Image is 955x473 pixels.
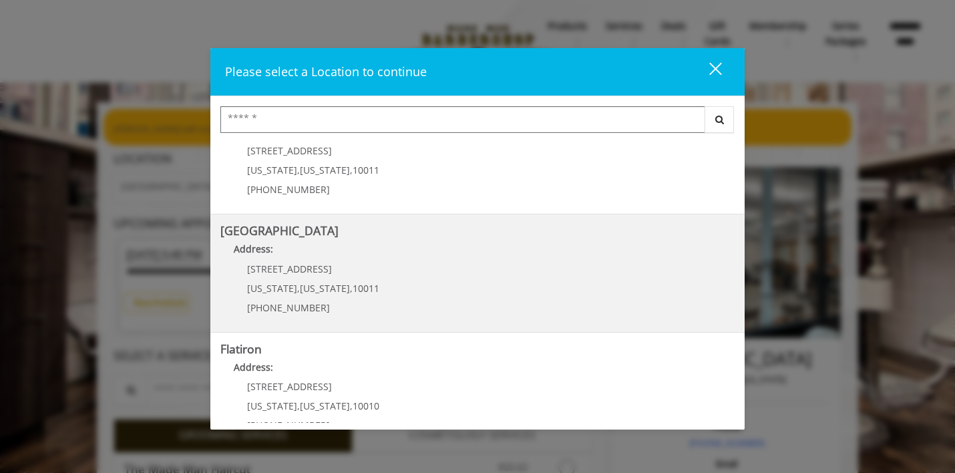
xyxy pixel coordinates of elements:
span: Please select a Location to continue [225,63,427,80]
span: [US_STATE] [300,164,350,176]
div: close dialog [694,61,721,82]
span: , [297,164,300,176]
span: , [297,282,300,295]
span: , [297,400,300,412]
span: [US_STATE] [247,164,297,176]
span: , [350,164,353,176]
span: [US_STATE] [300,282,350,295]
b: Address: [234,243,273,255]
span: 10010 [353,400,379,412]
span: [STREET_ADDRESS] [247,380,332,393]
b: [GEOGRAPHIC_DATA] [220,222,339,239]
span: , [350,400,353,412]
span: [US_STATE] [247,400,297,412]
span: [PHONE_NUMBER] [247,419,330,432]
div: Center Select [220,106,735,140]
span: [PHONE_NUMBER] [247,301,330,314]
b: Flatiron [220,341,262,357]
input: Search Center [220,106,705,133]
button: close dialog [685,58,730,86]
b: Address: [234,361,273,373]
span: 10011 [353,164,379,176]
i: Search button [712,115,727,124]
span: , [350,282,353,295]
span: [US_STATE] [300,400,350,412]
span: [STREET_ADDRESS] [247,144,332,157]
span: [PHONE_NUMBER] [247,183,330,196]
span: [US_STATE] [247,282,297,295]
span: [STREET_ADDRESS] [247,263,332,275]
span: 10011 [353,282,379,295]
